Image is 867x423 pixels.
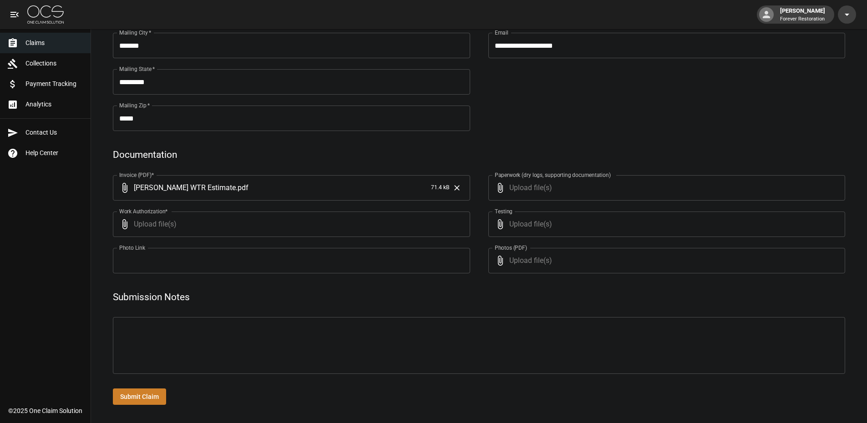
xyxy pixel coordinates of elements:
[119,65,155,73] label: Mailing State
[25,148,83,158] span: Help Center
[25,59,83,68] span: Collections
[25,128,83,137] span: Contact Us
[113,388,166,405] button: Submit Claim
[25,79,83,89] span: Payment Tracking
[27,5,64,24] img: ocs-logo-white-transparent.png
[450,181,464,195] button: Clear
[119,244,145,252] label: Photo Link
[431,183,449,192] span: 71.4 kB
[495,207,512,215] label: Testing
[495,29,508,36] label: Email
[780,15,825,23] p: Forever Restoration
[495,244,527,252] label: Photos (PDF)
[5,5,24,24] button: open drawer
[495,171,611,179] label: Paperwork (dry logs, supporting documentation)
[119,207,168,215] label: Work Authorization*
[25,100,83,109] span: Analytics
[134,211,446,237] span: Upload file(s)
[119,171,154,179] label: Invoice (PDF)*
[236,182,248,193] span: . pdf
[25,38,83,48] span: Claims
[119,29,152,36] label: Mailing City
[119,101,150,109] label: Mailing Zip
[509,248,821,273] span: Upload file(s)
[509,211,821,237] span: Upload file(s)
[776,6,829,23] div: [PERSON_NAME]
[509,175,821,201] span: Upload file(s)
[8,406,82,415] div: © 2025 One Claim Solution
[134,182,236,193] span: [PERSON_NAME] WTR Estimate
